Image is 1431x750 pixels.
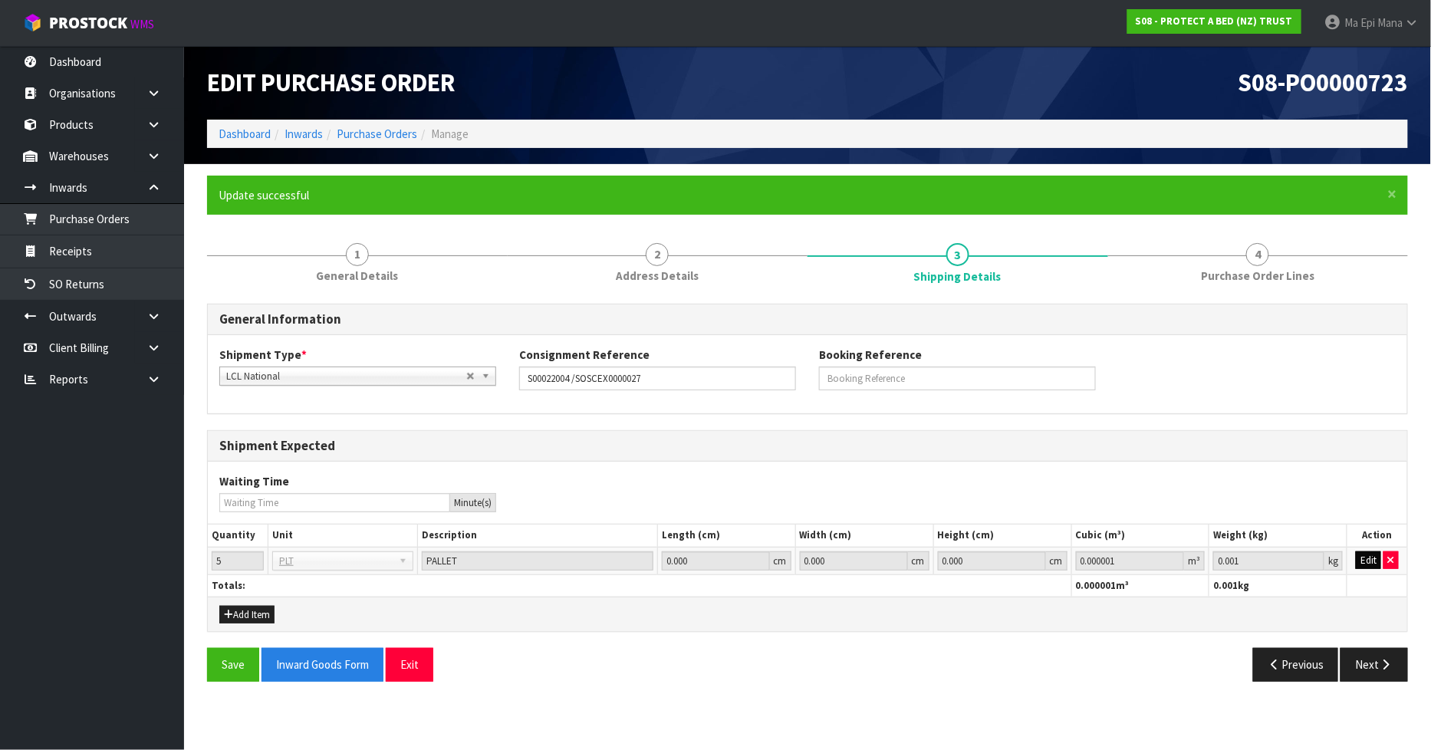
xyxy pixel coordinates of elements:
input: Waiting Time [219,493,450,512]
span: Purchase Order Lines [1201,268,1314,284]
h3: Shipment Expected [219,439,1396,453]
span: Edit Purchase Order [207,67,455,98]
span: ProStock [49,13,127,33]
input: Width [800,551,908,571]
th: m³ [1071,574,1209,597]
small: WMS [130,17,154,31]
button: Previous [1253,648,1339,681]
div: cm [770,551,791,571]
a: Dashboard [219,127,271,141]
span: 0.000001 [1076,579,1117,592]
a: S08 - PROTECT A BED (NZ) TRUST [1127,9,1301,34]
strong: S08 - PROTECT A BED (NZ) TRUST [1136,15,1293,28]
span: S08-PO0000723 [1239,67,1408,98]
span: General Details [316,268,398,284]
span: Update successful [219,188,309,202]
span: Shipping Details [207,292,1408,693]
button: Exit [386,648,433,681]
input: Quantity [212,551,264,571]
button: Add Item [219,606,275,624]
button: Next [1341,648,1408,681]
span: PLT [279,552,393,571]
a: Inwards [285,127,323,141]
span: Address Details [616,268,699,284]
th: Quantity [208,525,268,547]
span: 4 [1246,243,1269,266]
th: Action [1347,525,1407,547]
th: kg [1209,574,1347,597]
button: Inward Goods Form [262,648,383,681]
th: Totals: [208,574,1071,597]
input: Length [662,551,770,571]
th: Cubic (m³) [1071,525,1209,547]
input: Cubic [1076,551,1185,571]
img: cube-alt.png [23,13,42,32]
div: m³ [1184,551,1205,571]
div: cm [1046,551,1067,571]
input: Description [422,551,653,571]
label: Shipment Type [219,347,307,363]
label: Waiting Time [219,473,289,489]
span: Manage [431,127,469,141]
div: kg [1324,551,1343,571]
div: cm [908,551,929,571]
th: Description [418,525,658,547]
input: Consignment Reference [519,367,796,390]
span: 3 [946,243,969,266]
span: × [1388,183,1397,205]
th: Weight (kg) [1209,525,1347,547]
input: Booking Reference [819,367,1096,390]
span: 2 [646,243,669,266]
span: 1 [346,243,369,266]
th: Width (cm) [795,525,933,547]
input: Weight [1213,551,1324,571]
span: Shipping Details [914,268,1002,285]
span: LCL National [226,367,466,386]
th: Unit [268,525,418,547]
h3: General Information [219,312,1396,327]
a: Purchase Orders [337,127,417,141]
label: Booking Reference [819,347,922,363]
th: Length (cm) [657,525,795,547]
button: Save [207,648,259,681]
button: Edit [1356,551,1381,570]
span: Ma Epi [1344,15,1375,30]
span: 0.001 [1213,579,1238,592]
label: Consignment Reference [519,347,650,363]
div: Minute(s) [450,493,496,512]
input: Height [938,551,1046,571]
th: Height (cm) [933,525,1071,547]
span: Mana [1377,15,1403,30]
